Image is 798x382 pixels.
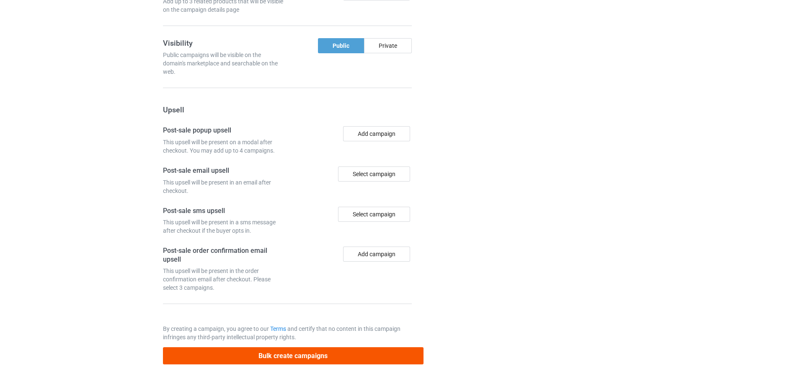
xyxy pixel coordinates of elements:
[163,247,284,264] h4: Post-sale order confirmation email upsell
[343,247,410,262] button: Add campaign
[163,218,284,235] div: This upsell will be present in a sms message after checkout if the buyer opts in.
[163,267,284,292] div: This upsell will be present in the order confirmation email after checkout. Please select 3 campa...
[163,325,412,341] p: By creating a campaign, you agree to our and certify that no content in this campaign infringes a...
[163,347,424,364] button: Bulk create campaigns
[163,126,284,135] h4: Post-sale popup upsell
[338,207,410,222] div: Select campaign
[338,166,410,182] div: Select campaign
[163,207,284,216] h4: Post-sale sms upsell
[163,51,284,76] div: Public campaigns will be visible on the domain's marketplace and searchable on the web.
[343,126,410,141] button: Add campaign
[163,38,284,48] h3: Visibility
[163,178,284,195] div: This upsell will be present in an email after checkout.
[163,166,284,175] h4: Post-sale email upsell
[364,38,412,53] div: Private
[318,38,364,53] div: Public
[270,325,286,332] a: Terms
[163,138,284,155] div: This upsell will be present on a modal after checkout. You may add up to 4 campaigns.
[163,105,412,114] h3: Upsell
